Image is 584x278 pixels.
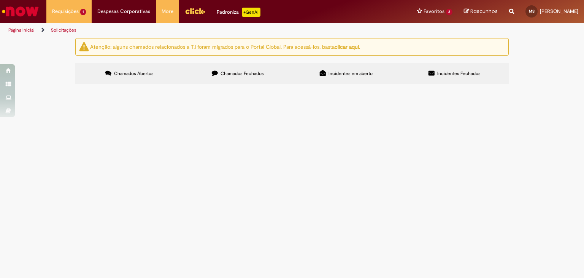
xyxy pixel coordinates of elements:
span: Requisições [52,8,79,15]
a: Página inicial [8,27,35,33]
a: clicar aqui. [335,43,360,50]
span: [PERSON_NAME] [540,8,578,14]
a: Rascunhos [464,8,498,15]
span: Chamados Fechados [221,70,264,77]
span: Chamados Abertos [114,70,154,77]
span: Favoritos [424,8,444,15]
ng-bind-html: Atenção: alguns chamados relacionados a T.I foram migrados para o Portal Global. Para acessá-los,... [90,43,360,50]
span: More [162,8,173,15]
p: +GenAi [242,8,260,17]
span: 1 [80,9,86,15]
ul: Trilhas de página [6,23,384,37]
span: Incidentes Fechados [437,70,481,77]
span: Despesas Corporativas [97,8,150,15]
span: Rascunhos [470,8,498,15]
span: 3 [446,9,452,15]
span: MS [529,9,535,14]
a: Solicitações [51,27,76,33]
img: ServiceNow [1,4,40,19]
span: Incidentes em aberto [328,70,373,77]
div: Padroniza [217,8,260,17]
img: click_logo_yellow_360x200.png [185,5,205,17]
